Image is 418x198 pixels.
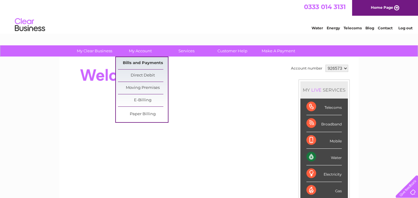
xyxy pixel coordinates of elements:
[118,82,168,94] a: Moving Premises
[118,94,168,106] a: E-Billing
[306,149,342,165] div: Water
[327,26,340,30] a: Energy
[207,45,257,57] a: Customer Help
[306,115,342,132] div: Broadband
[67,3,352,29] div: Clear Business is a trading name of Verastar Limited (registered in [GEOGRAPHIC_DATA] No. 3667643...
[116,45,165,57] a: My Account
[398,26,412,30] a: Log out
[300,81,348,99] div: MY SERVICES
[312,26,323,30] a: Water
[118,70,168,82] a: Direct Debit
[306,132,342,149] div: Mobile
[70,45,119,57] a: My Clear Business
[310,87,323,93] div: LIVE
[162,45,211,57] a: Services
[289,63,324,73] td: Account number
[118,57,168,69] a: Bills and Payments
[344,26,362,30] a: Telecoms
[306,165,342,182] div: Electricity
[365,26,374,30] a: Blog
[304,3,346,11] a: 0333 014 3131
[15,16,45,34] img: logo.png
[306,99,342,115] div: Telecoms
[378,26,393,30] a: Contact
[253,45,303,57] a: Make A Payment
[118,108,168,120] a: Paper Billing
